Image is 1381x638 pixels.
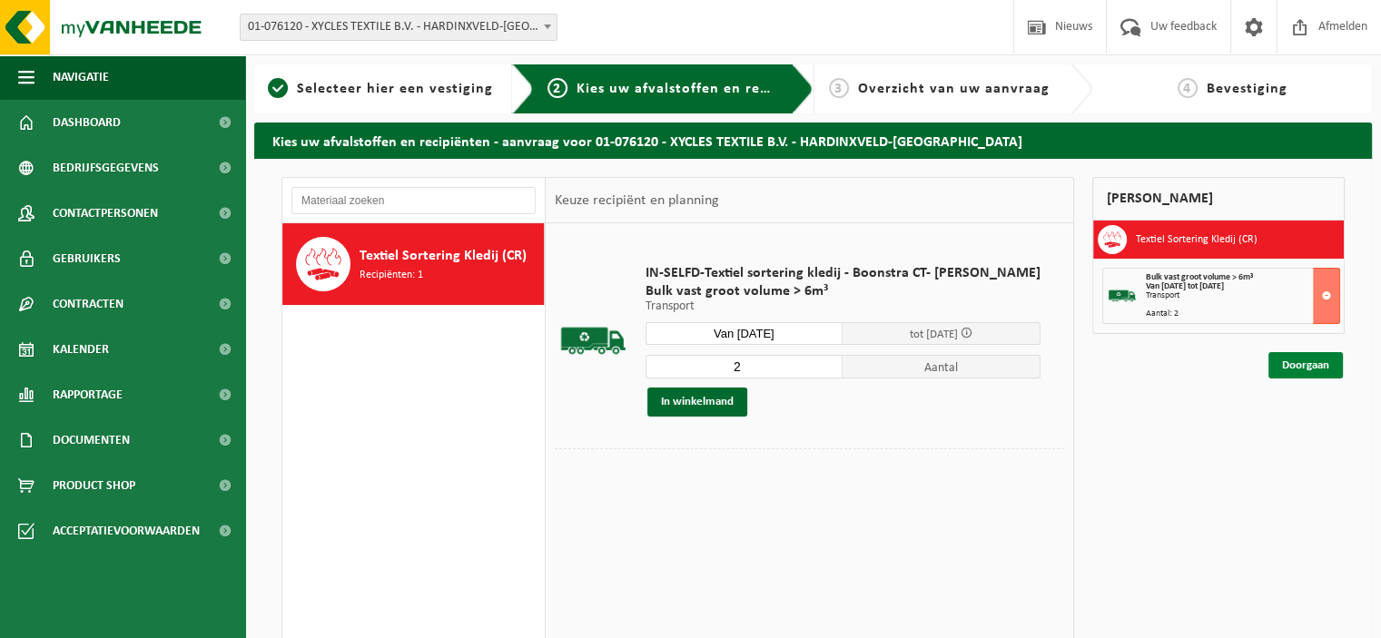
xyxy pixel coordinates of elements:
[53,508,200,554] span: Acceptatievoorwaarden
[53,100,121,145] span: Dashboard
[268,78,288,98] span: 1
[291,187,536,214] input: Materiaal zoeken
[1146,309,1339,319] div: Aantal: 2
[1092,177,1345,221] div: [PERSON_NAME]
[646,322,843,345] input: Selecteer datum
[546,178,727,223] div: Keuze recipiënt en planning
[1207,82,1287,96] span: Bevestiging
[53,327,109,372] span: Kalender
[53,236,121,281] span: Gebruikers
[547,78,567,98] span: 2
[1146,291,1339,300] div: Transport
[53,191,158,236] span: Contactpersonen
[829,78,849,98] span: 3
[53,417,130,463] span: Documenten
[577,82,826,96] span: Kies uw afvalstoffen en recipiënten
[53,463,135,508] span: Product Shop
[858,82,1050,96] span: Overzicht van uw aanvraag
[646,282,1041,300] span: Bulk vast groot volume > 6m³
[1146,281,1224,291] strong: Van [DATE] tot [DATE]
[1146,272,1253,282] span: Bulk vast groot volume > 6m³
[241,15,557,40] span: 01-076120 - XYCLES TEXTILE B.V. - HARDINXVELD-GIESSENDAM
[263,78,498,100] a: 1Selecteer hier een vestiging
[1268,352,1343,378] a: Doorgaan
[1178,78,1198,98] span: 4
[240,14,557,41] span: 01-076120 - XYCLES TEXTILE B.V. - HARDINXVELD-GIESSENDAM
[646,264,1041,282] span: IN-SELFD-Textiel sortering kledij - Boonstra CT- [PERSON_NAME]
[843,355,1041,378] span: Aantal
[1136,225,1258,254] h3: Textiel Sortering Kledij (CR)
[282,223,545,305] button: Textiel Sortering Kledij (CR) Recipiënten: 1
[647,388,747,417] button: In winkelmand
[360,267,423,284] span: Recipiënten: 1
[360,245,527,267] span: Textiel Sortering Kledij (CR)
[297,82,493,96] span: Selecteer hier een vestiging
[53,281,123,327] span: Contracten
[910,329,958,340] span: tot [DATE]
[53,145,159,191] span: Bedrijfsgegevens
[53,372,123,417] span: Rapportage
[646,300,1041,313] p: Transport
[254,123,1372,158] h2: Kies uw afvalstoffen en recipiënten - aanvraag voor 01-076120 - XYCLES TEXTILE B.V. - HARDINXVELD...
[53,54,109,100] span: Navigatie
